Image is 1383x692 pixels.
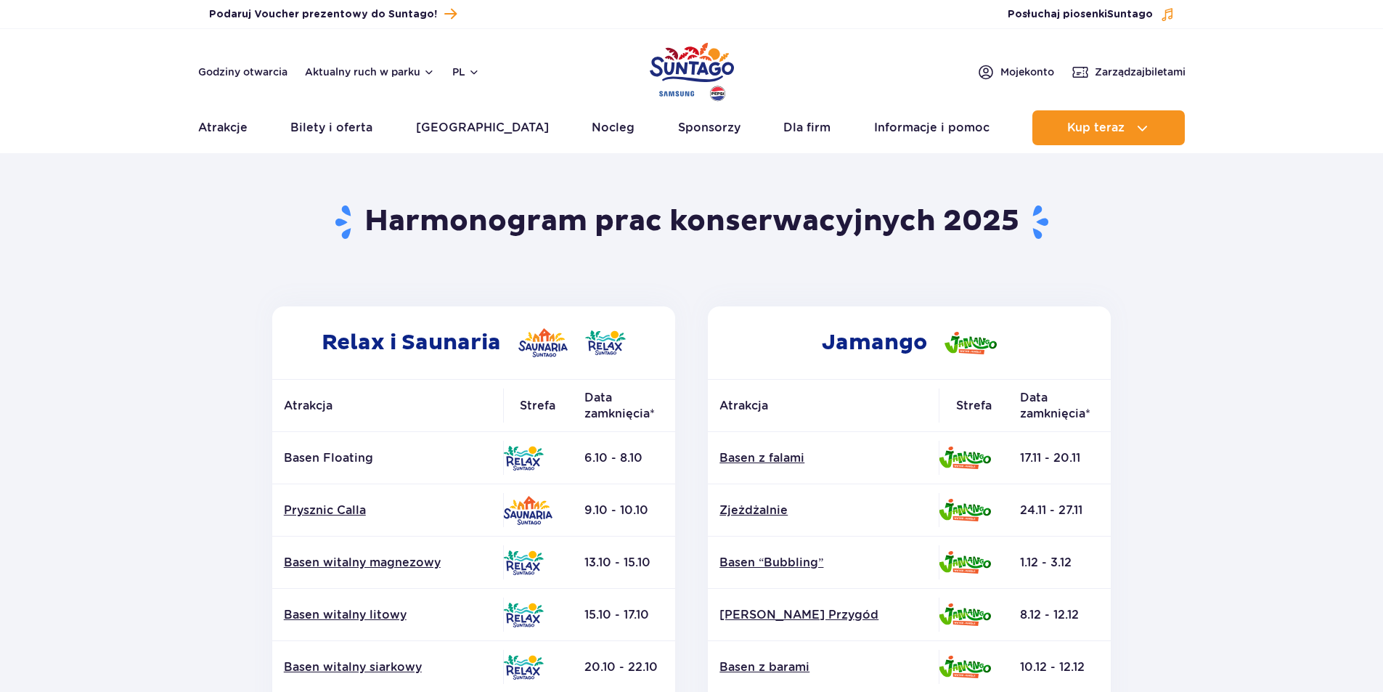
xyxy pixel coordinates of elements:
[284,555,491,571] a: Basen witalny magnezowy
[198,65,287,79] a: Godziny otwarcia
[1072,63,1186,81] a: Zarządzajbiletami
[209,7,437,22] span: Podaruj Voucher prezentowy do Suntago!
[266,203,1117,241] h1: Harmonogram prac konserwacyjnych 2025
[650,36,734,103] a: Park of Poland
[1067,121,1125,134] span: Kup teraz
[977,63,1054,81] a: Mojekonto
[503,380,573,432] th: Strefa
[708,380,939,432] th: Atrakcja
[719,502,927,518] a: Zjeżdżalnie
[719,555,927,571] a: Basen “Bubbling”
[518,328,568,357] img: Saunaria
[503,655,544,680] img: Relax
[573,484,675,537] td: 9.10 - 10.10
[503,603,544,627] img: Relax
[503,550,544,575] img: Relax
[573,380,675,432] th: Data zamknięcia*
[503,446,544,471] img: Relax
[1008,484,1111,537] td: 24.11 - 27.11
[284,502,491,518] a: Prysznic Calla
[592,110,635,145] a: Nocleg
[939,499,991,521] img: Jamango
[939,603,991,626] img: Jamango
[1008,537,1111,589] td: 1.12 - 3.12
[573,432,675,484] td: 6.10 - 8.10
[209,4,457,24] a: Podaruj Voucher prezentowy do Suntago!
[719,450,927,466] a: Basen z falami
[939,380,1008,432] th: Strefa
[272,306,675,379] h2: Relax i Saunaria
[585,330,626,355] img: Relax
[284,659,491,675] a: Basen witalny siarkowy
[783,110,831,145] a: Dla firm
[573,589,675,641] td: 15.10 - 17.10
[573,537,675,589] td: 13.10 - 15.10
[874,110,990,145] a: Informacje i pomoc
[939,656,991,678] img: Jamango
[719,607,927,623] a: [PERSON_NAME] Przygód
[1008,7,1175,22] button: Posłuchaj piosenkiSuntago
[305,66,435,78] button: Aktualny ruch w parku
[1008,7,1153,22] span: Posłuchaj piosenki
[1008,589,1111,641] td: 8.12 - 12.12
[284,450,491,466] p: Basen Floating
[945,332,997,354] img: Jamango
[719,659,927,675] a: Basen z barami
[1107,9,1153,20] span: Suntago
[272,380,503,432] th: Atrakcja
[1095,65,1186,79] span: Zarządzaj biletami
[1032,110,1185,145] button: Kup teraz
[284,607,491,623] a: Basen witalny litowy
[939,551,991,574] img: Jamango
[503,496,552,525] img: Saunaria
[1008,432,1111,484] td: 17.11 - 20.11
[678,110,741,145] a: Sponsorzy
[452,65,480,79] button: pl
[290,110,372,145] a: Bilety i oferta
[708,306,1111,379] h2: Jamango
[416,110,549,145] a: [GEOGRAPHIC_DATA]
[1000,65,1054,79] span: Moje konto
[939,447,991,469] img: Jamango
[198,110,248,145] a: Atrakcje
[1008,380,1111,432] th: Data zamknięcia*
